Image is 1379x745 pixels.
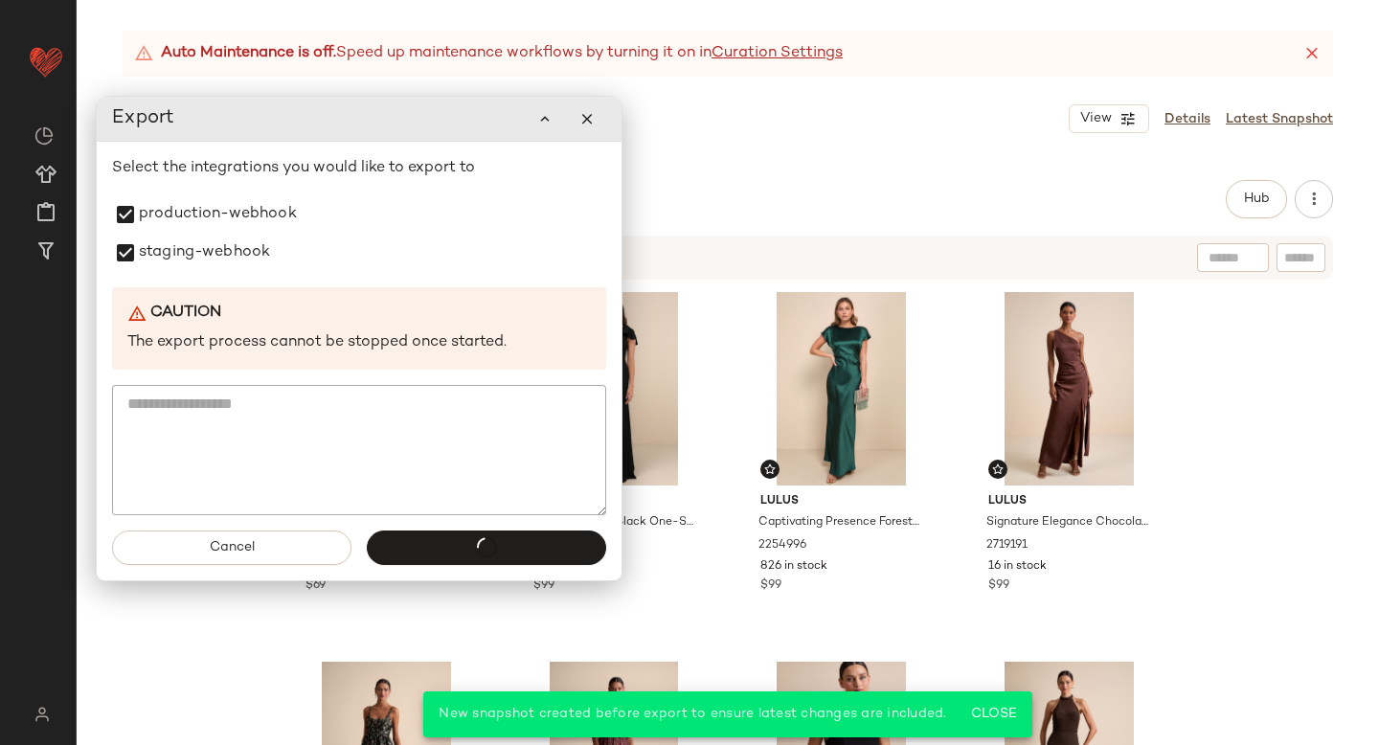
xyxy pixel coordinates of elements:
[970,707,1017,722] span: Close
[758,514,920,531] span: Captivating Presence Forest Green Satin Cowl Back Maxi Dress
[1069,104,1149,133] button: View
[139,195,297,234] label: production-webhook
[150,303,221,325] b: Caution
[988,558,1047,576] span: 16 in stock
[1226,109,1333,129] a: Latest Snapshot
[758,537,806,554] span: 2254996
[23,707,60,722] img: svg%3e
[764,463,776,475] img: svg%3e
[986,514,1148,531] span: Signature Elegance Chocolate Brown Satin One-Shoulder Maxi Dress
[533,577,554,595] span: $99
[305,577,326,595] span: $69
[1079,111,1112,126] span: View
[1164,109,1210,129] a: Details
[139,234,270,272] label: staging-webhook
[34,126,54,146] img: svg%3e
[986,537,1028,554] span: 2719191
[112,157,606,180] p: Select the integrations you would like to export to
[988,493,1150,510] span: Lulus
[760,558,827,576] span: 826 in stock
[127,332,591,354] p: The export process cannot be stopped once started.
[760,493,922,510] span: Lulus
[962,697,1025,732] button: Close
[973,292,1165,485] img: 2719191_02_front_2025-08-19.jpg
[760,577,781,595] span: $99
[27,42,65,80] img: heart_red.DM2ytmEG.svg
[988,577,1009,595] span: $99
[1243,192,1270,207] span: Hub
[161,42,336,65] strong: Auto Maintenance is off.
[712,42,843,65] a: Curation Settings
[1226,180,1287,218] button: Hub
[209,540,255,555] span: Cancel
[112,531,351,565] button: Cancel
[134,42,843,65] div: Speed up maintenance workflows by turning it on in
[439,707,946,721] span: New snapshot created before export to ensure latest changes are included.
[745,292,938,485] img: 11045081_2254996.jpg
[992,463,1004,475] img: svg%3e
